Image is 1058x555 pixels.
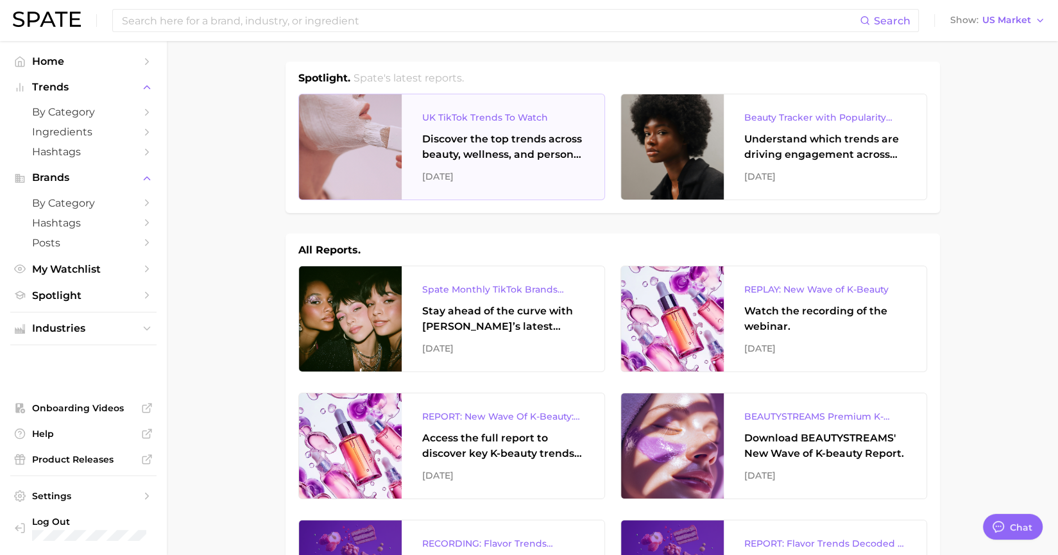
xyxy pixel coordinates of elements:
a: Hashtags [10,142,157,162]
div: Spate Monthly TikTok Brands Tracker [422,282,584,297]
span: Onboarding Videos [32,402,135,414]
div: REPORT: New Wave Of K-Beauty: [GEOGRAPHIC_DATA]’s Trending Innovations In Skincare & Color Cosmetics [422,409,584,424]
div: Understand which trends are driving engagement across platforms in the skin, hair, makeup, and fr... [744,132,906,162]
input: Search here for a brand, industry, or ingredient [121,10,860,31]
div: Discover the top trends across beauty, wellness, and personal care on TikTok [GEOGRAPHIC_DATA]. [422,132,584,162]
div: [DATE] [744,341,906,356]
div: Access the full report to discover key K-beauty trends influencing [DATE] beauty market [422,431,584,461]
span: My Watchlist [32,263,135,275]
span: Show [950,17,978,24]
button: Trends [10,78,157,97]
a: UK TikTok Trends To WatchDiscover the top trends across beauty, wellness, and personal care on Ti... [298,94,605,200]
span: by Category [32,197,135,209]
a: Spate Monthly TikTok Brands TrackerStay ahead of the curve with [PERSON_NAME]’s latest monthly tr... [298,266,605,372]
span: Home [32,55,135,67]
div: [DATE] [422,341,584,356]
span: Ingredients [32,126,135,138]
a: Ingredients [10,122,157,142]
span: Brands [32,172,135,184]
a: Onboarding Videos [10,398,157,418]
a: REPORT: New Wave Of K-Beauty: [GEOGRAPHIC_DATA]’s Trending Innovations In Skincare & Color Cosmet... [298,393,605,499]
div: RECORDING: Flavor Trends Decoded - What's New & What's Next According to TikTok & Google [422,536,584,551]
a: Spotlight [10,286,157,305]
div: Stay ahead of the curve with [PERSON_NAME]’s latest monthly tracker, spotlighting the fastest-gro... [422,303,584,334]
span: Spotlight [32,289,135,302]
span: Log Out [32,516,146,527]
div: Watch the recording of the webinar. [744,303,906,334]
div: [DATE] [422,468,584,483]
a: Home [10,51,157,71]
span: Hashtags [32,146,135,158]
a: Log out. Currently logged in with e-mail danielle@spate.nyc. [10,512,157,545]
span: Settings [32,490,135,502]
a: Product Releases [10,450,157,469]
span: US Market [982,17,1031,24]
div: [DATE] [744,169,906,184]
div: BEAUTYSTREAMS Premium K-beauty Trends Report [744,409,906,424]
button: Brands [10,168,157,187]
a: Settings [10,486,157,506]
a: BEAUTYSTREAMS Premium K-beauty Trends ReportDownload BEAUTYSTREAMS' New Wave of K-beauty Report.[... [620,393,927,499]
a: Help [10,424,157,443]
span: Industries [32,323,135,334]
a: by Category [10,102,157,122]
a: by Category [10,193,157,213]
div: REPORT: Flavor Trends Decoded - What's New & What's Next According to TikTok & Google [744,536,906,551]
h1: Spotlight. [298,71,350,86]
span: Trends [32,81,135,93]
span: Search [874,15,910,27]
div: [DATE] [744,468,906,483]
div: Download BEAUTYSTREAMS' New Wave of K-beauty Report. [744,431,906,461]
h2: Spate's latest reports. [354,71,464,86]
h1: All Reports. [298,243,361,258]
button: Industries [10,319,157,338]
button: ShowUS Market [947,12,1048,29]
img: SPATE [13,12,81,27]
span: Product Releases [32,454,135,465]
div: UK TikTok Trends To Watch [422,110,584,125]
span: Help [32,428,135,440]
a: Posts [10,233,157,253]
a: Beauty Tracker with Popularity IndexUnderstand which trends are driving engagement across platfor... [620,94,927,200]
a: Hashtags [10,213,157,233]
span: Hashtags [32,217,135,229]
div: REPLAY: New Wave of K-Beauty [744,282,906,297]
a: REPLAY: New Wave of K-BeautyWatch the recording of the webinar.[DATE] [620,266,927,372]
div: Beauty Tracker with Popularity Index [744,110,906,125]
a: My Watchlist [10,259,157,279]
div: [DATE] [422,169,584,184]
span: Posts [32,237,135,249]
span: by Category [32,106,135,118]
